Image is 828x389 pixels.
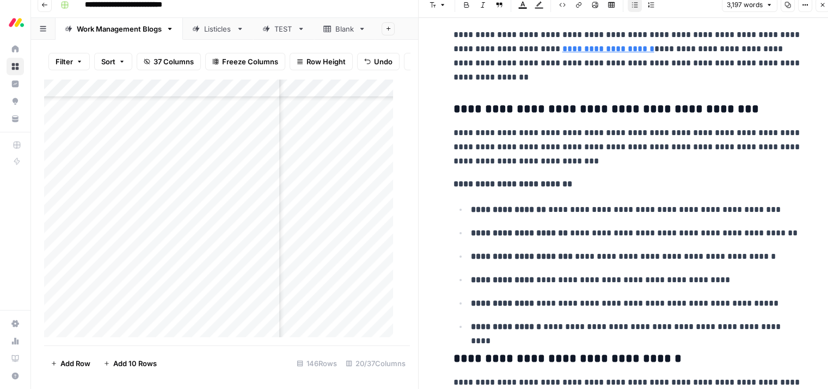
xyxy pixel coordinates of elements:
[205,53,285,70] button: Freeze Columns
[7,110,24,127] a: Your Data
[137,53,201,70] button: 37 Columns
[7,75,24,93] a: Insights
[204,23,232,34] div: Listicles
[77,23,162,34] div: Work Management Blogs
[314,18,375,40] a: Blank
[7,13,26,32] img: Monday.com Logo
[7,315,24,332] a: Settings
[290,53,353,70] button: Row Height
[94,53,132,70] button: Sort
[101,56,115,67] span: Sort
[7,332,24,350] a: Usage
[7,9,24,36] button: Workspace: Monday.com
[274,23,293,34] div: TEST
[7,367,24,385] button: Help + Support
[7,93,24,110] a: Opportunities
[341,355,410,372] div: 20/37 Columns
[48,53,90,70] button: Filter
[7,58,24,75] a: Browse
[292,355,341,372] div: 146 Rows
[113,358,157,369] span: Add 10 Rows
[335,23,354,34] div: Blank
[44,355,97,372] button: Add Row
[7,350,24,367] a: Learning Hub
[253,18,314,40] a: TEST
[154,56,194,67] span: 37 Columns
[374,56,392,67] span: Undo
[357,53,400,70] button: Undo
[97,355,163,372] button: Add 10 Rows
[183,18,253,40] a: Listicles
[7,40,24,58] a: Home
[56,56,73,67] span: Filter
[56,18,183,40] a: Work Management Blogs
[60,358,90,369] span: Add Row
[306,56,346,67] span: Row Height
[222,56,278,67] span: Freeze Columns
